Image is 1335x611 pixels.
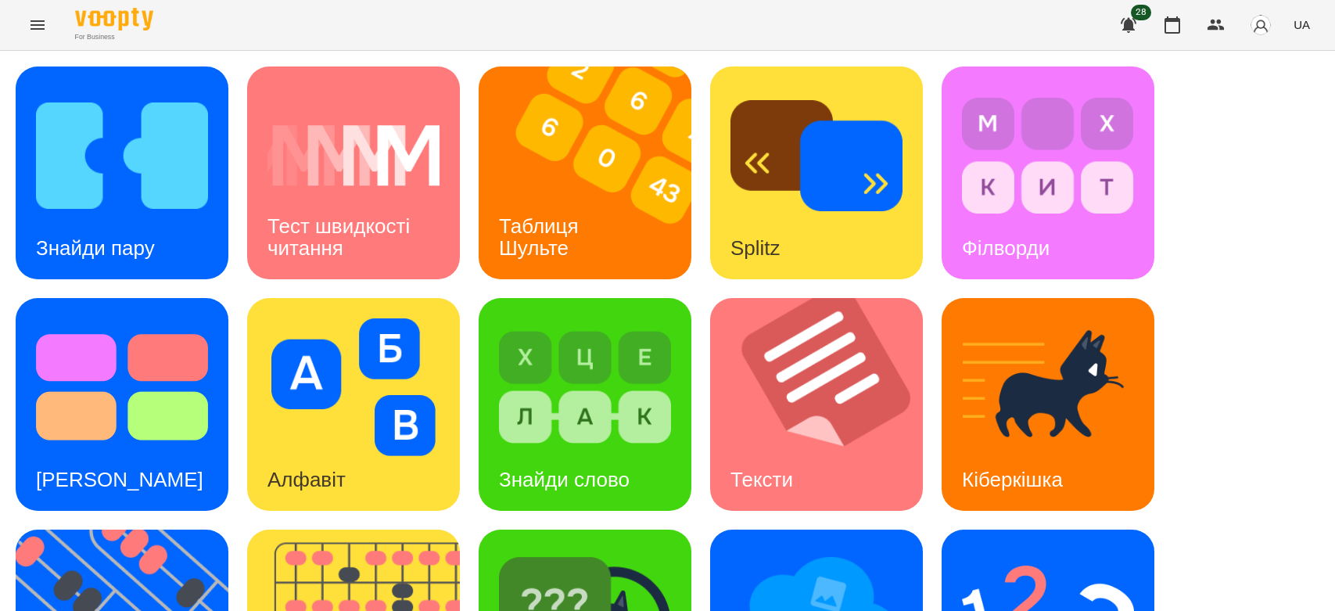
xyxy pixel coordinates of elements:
a: Таблиця ШультеТаблиця Шульте [479,66,691,279]
h3: Тест швидкості читання [267,214,415,259]
h3: Таблиця Шульте [499,214,584,259]
h3: Тексти [730,468,793,491]
img: Алфавіт [267,318,440,456]
h3: Кіберкішка [962,468,1063,491]
img: Voopty Logo [75,8,153,31]
h3: [PERSON_NAME] [36,468,203,491]
a: АлфавітАлфавіт [247,298,460,511]
h3: Splitz [730,236,781,260]
a: Знайди словоЗнайди слово [479,298,691,511]
img: avatar_s.png [1250,14,1272,36]
img: Тест Струпа [36,318,208,456]
img: Знайди слово [499,318,671,456]
img: Тест швидкості читання [267,87,440,225]
img: Знайди пару [36,87,208,225]
a: КіберкішкаКіберкішка [942,298,1154,511]
a: ТекстиТексти [710,298,923,511]
h3: Знайди пару [36,236,155,260]
a: SplitzSplitz [710,66,923,279]
img: Тексти [710,298,942,511]
button: UA [1287,10,1316,39]
a: Знайди паруЗнайди пару [16,66,228,279]
span: For Business [75,32,153,42]
span: 28 [1131,5,1151,20]
h3: Алфавіт [267,468,346,491]
a: Тест Струпа[PERSON_NAME] [16,298,228,511]
img: Таблиця Шульте [479,66,711,279]
h3: Філворди [962,236,1050,260]
img: Splitz [730,87,903,225]
span: UA [1294,16,1310,33]
button: Menu [19,6,56,44]
a: ФілвордиФілворди [942,66,1154,279]
a: Тест швидкості читанняТест швидкості читання [247,66,460,279]
h3: Знайди слово [499,468,630,491]
img: Філворди [962,87,1134,225]
img: Кіберкішка [962,318,1134,456]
